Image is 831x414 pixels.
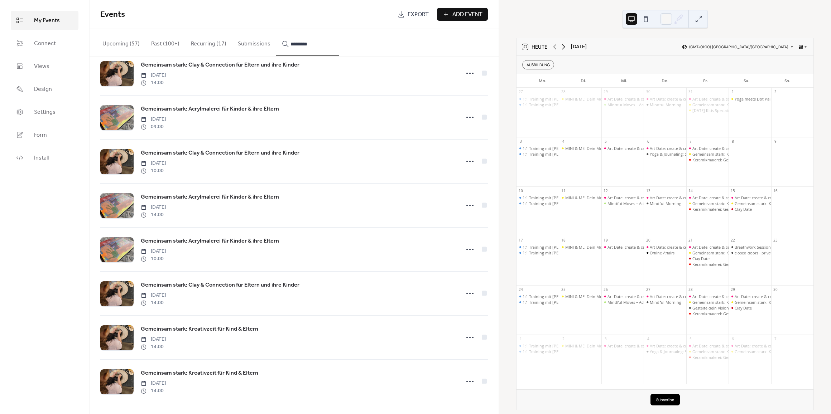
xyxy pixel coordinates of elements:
[773,139,778,144] div: 9
[650,349,725,354] div: Yoga & Journaling: She. Breathes. Writes.
[773,287,778,292] div: 30
[731,139,736,144] div: 8
[518,188,523,193] div: 10
[561,188,566,193] div: 11
[11,57,78,76] a: Views
[686,195,729,200] div: Art Date: create & celebrate yourself
[644,151,686,157] div: Yoga & Journaling: She. Breathes. Writes.
[644,250,686,255] div: Offline Affairs
[686,102,729,107] div: Gemeinsam stark: Kreativzeit für Kind & Eltern
[686,355,729,360] div: Keramikmalerei: Gestalte deinen Selbstliebe-Anker
[517,250,559,255] div: 1:1 Training mit Caterina (digital oder 5020 Salzburg)
[559,244,601,250] div: MINI & ME: Dein Moment mit Baby
[692,349,777,354] div: Gemeinsam stark: Kreativzeit für Kind & Eltern
[145,29,185,55] button: Past (100+)
[571,43,587,51] div: [DATE]
[686,96,729,102] div: Art Date: create & celebrate yourself
[692,343,758,349] div: Art Date: create & celebrate yourself
[561,336,566,341] div: 2
[565,195,629,200] div: MINI & ME: Dein Moment mit Baby
[607,299,720,305] div: Mindful Moves – Achtsame Körperübungen für mehr Balance
[686,250,729,255] div: Gemeinsam stark: Kreativzeit für Kind & Eltern
[686,108,729,113] div: Halloween Kids Special: Dein Licht darf funkeln
[692,151,777,157] div: Gemeinsam stark: Kreativzeit für Kind & Eltern
[645,74,686,88] div: Do.
[185,29,232,55] button: Recurring (17)
[729,349,771,354] div: Gemeinsam stark: Kreativzeit für Kind & Eltern
[644,343,686,349] div: Art Date: create & celebrate yourself
[692,294,758,299] div: Art Date: create & celebrate yourself
[601,102,644,107] div: Mindful Moves – Achtsame Körperübungen für mehr Balance
[11,102,78,122] a: Settings
[392,8,434,21] a: Export
[34,131,47,140] span: Form
[644,201,686,206] div: Mindful Morning
[650,146,716,151] div: Art Date: create & celebrate yourself
[686,151,729,157] div: Gemeinsam stark: Kreativzeit für Kind & Eltern
[729,244,771,250] div: Breathwork Session und Acryl Painting Workshop
[141,160,166,167] span: [DATE]
[607,102,720,107] div: Mindful Moves – Achtsame Körperübungen für mehr Balance
[601,299,644,305] div: Mindful Moves – Achtsame Körperübungen für mehr Balance
[688,336,693,341] div: 5
[731,188,736,193] div: 15
[522,60,554,69] div: AUSBILDUNG
[735,349,820,354] div: Gemeinsam stark: Kreativzeit für Kind & Eltern
[644,146,686,151] div: Art Date: create & celebrate yourself
[517,201,559,206] div: 1:1 Training mit Caterina (digital oder 5020 Salzburg)
[11,34,78,53] a: Connect
[517,294,559,299] div: 1:1 Training mit Caterina (digital oder 5020 Salzburg)
[686,206,729,212] div: Keramikmalerei: Gestalte deinen Selbstliebe-Anker
[729,250,771,255] div: closed doors - private circle
[692,146,758,151] div: Art Date: create & celebrate yourself
[607,294,673,299] div: Art Date: create & celebrate yourself
[607,146,673,151] div: Art Date: create & celebrate yourself
[685,74,726,88] div: Fr.
[688,238,693,243] div: 21
[523,244,658,250] div: 1:1 Training mit [PERSON_NAME] (digital oder 5020 [GEOGRAPHIC_DATA])
[141,193,279,201] span: Gemeinsam stark: Acrylmalerei für Kinder & ihre Eltern
[692,206,785,212] div: Keramikmalerei: Gestalte deinen Selbstliebe-Anker
[523,96,658,102] div: 1:1 Training mit [PERSON_NAME] (digital oder 5020 [GEOGRAPHIC_DATA])
[565,343,629,349] div: MINI & ME: Dein Moment mit Baby
[607,195,673,200] div: Art Date: create & celebrate yourself
[603,287,608,292] div: 26
[518,139,523,144] div: 3
[607,96,673,102] div: Art Date: create & celebrate yourself
[773,238,778,243] div: 23
[141,61,299,69] span: Gemeinsam stark: Clay & Connection für Eltern und ihre Kinder
[523,151,658,157] div: 1:1 Training mit [PERSON_NAME] (digital oder 5020 [GEOGRAPHIC_DATA])
[731,238,736,243] div: 22
[141,281,299,290] a: Gemeinsam stark: Clay & Connection für Eltern und ihre Kinder
[686,299,729,305] div: Gemeinsam stark: Kreativzeit für Kind & Eltern
[523,146,658,151] div: 1:1 Training mit [PERSON_NAME] (digital oder 5020 [GEOGRAPHIC_DATA])
[141,387,166,395] span: 14:00
[607,201,720,206] div: Mindful Moves – Achtsame Körperübungen für mehr Balance
[518,238,523,243] div: 17
[692,355,785,360] div: Keramikmalerei: Gestalte deinen Selbstliebe-Anker
[773,336,778,341] div: 7
[729,96,771,102] div: Yoga meets Dot Painting
[517,151,559,157] div: 1:1 Training mit Caterina (digital oder 5020 Salzburg)
[141,325,258,334] a: Gemeinsam stark: Kreativzeit für Kind & Eltern
[731,287,736,292] div: 29
[565,146,629,151] div: MINI & ME: Dein Moment mit Baby
[650,250,674,255] div: Offline Affairs
[561,89,566,94] div: 28
[523,294,658,299] div: 1:1 Training mit [PERSON_NAME] (digital oder 5020 [GEOGRAPHIC_DATA])
[692,256,710,261] div: Clay Date
[646,188,651,193] div: 13
[650,96,716,102] div: Art Date: create & celebrate yourself
[232,29,276,55] button: Submissions
[141,343,166,351] span: 14:00
[517,96,559,102] div: 1:1 Training mit Caterina (digital oder 5020 Salzburg)
[603,89,608,94] div: 29
[607,244,673,250] div: Art Date: create & celebrate yourself
[141,60,299,70] a: Gemeinsam stark: Clay & Connection für Eltern und ihre Kinder
[141,255,166,263] span: 10:00
[517,343,559,349] div: 1:1 Training mit Caterina (digital oder 5020 Salzburg)
[452,10,482,19] span: Add Event
[692,108,773,113] div: [DATE] Kids Special: Dein Licht darf funkeln
[644,299,686,305] div: Mindful Morning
